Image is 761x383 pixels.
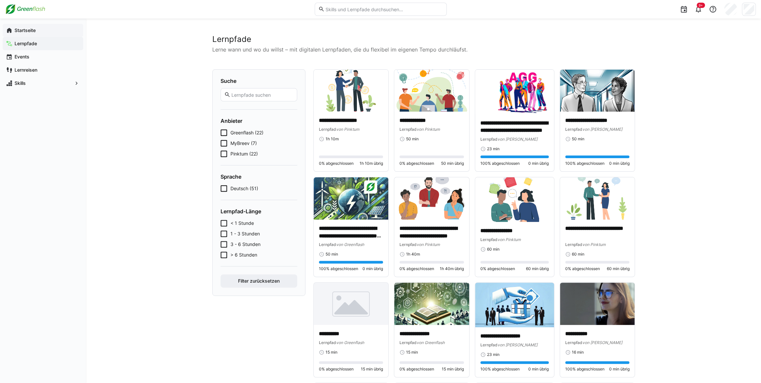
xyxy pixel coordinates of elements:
[319,127,336,132] span: Lernpfad
[336,242,364,247] span: von Greenflash
[319,161,354,166] span: 0% abgeschlossen
[221,78,297,84] h4: Suche
[221,274,297,288] button: Filter zurücksetzen
[417,127,440,132] span: von Pinktum
[336,340,364,345] span: von Greenflash
[326,136,339,142] span: 1h 10m
[417,242,440,247] span: von Pinktum
[480,237,498,242] span: Lernpfad
[319,366,354,372] span: 0% abgeschlossen
[441,161,464,166] span: 50 min übrig
[606,266,629,271] span: 60 min übrig
[394,283,469,325] img: image
[314,177,389,219] img: image
[442,366,464,372] span: 15 min übrig
[399,127,417,132] span: Lernpfad
[394,177,469,219] img: image
[399,161,434,166] span: 0% abgeschlossen
[487,352,500,357] span: 23 min
[565,242,582,247] span: Lernpfad
[582,340,622,345] span: von [PERSON_NAME]
[399,340,417,345] span: Lernpfad
[230,241,260,248] span: 3 - 6 Stunden
[230,220,254,226] span: < 1 Stunde
[314,283,389,325] img: image
[319,340,336,345] span: Lernpfad
[221,173,297,180] h4: Sprache
[406,350,418,355] span: 15 min
[487,247,500,252] span: 60 min
[572,252,584,257] span: 60 min
[560,70,635,112] img: image
[582,242,605,247] span: von Pinktum
[326,350,337,355] span: 15 min
[699,3,703,7] span: 9+
[399,242,417,247] span: Lernpfad
[230,230,260,237] span: 1 - 3 Stunden
[230,151,258,157] span: Pinktum (22)
[528,161,549,166] span: 0 min übrig
[230,252,257,258] span: > 6 Stunden
[609,366,629,372] span: 0 min übrig
[394,70,469,112] img: image
[319,242,336,247] span: Lernpfad
[609,161,629,166] span: 0 min übrig
[487,146,500,152] span: 23 min
[565,127,582,132] span: Lernpfad
[498,137,537,142] span: von [PERSON_NAME]
[399,366,434,372] span: 0% abgeschlossen
[565,266,600,271] span: 0% abgeschlossen
[526,266,549,271] span: 60 min übrig
[498,342,537,347] span: von [PERSON_NAME]
[417,340,445,345] span: von Greenflash
[406,252,420,257] span: 1h 40m
[221,208,297,215] h4: Lernpfad-Länge
[475,283,554,327] img: image
[480,161,520,166] span: 100% abgeschlossen
[480,266,515,271] span: 0% abgeschlossen
[565,340,582,345] span: Lernpfad
[314,70,389,112] img: image
[399,266,434,271] span: 0% abgeschlossen
[326,252,338,257] span: 50 min
[475,70,554,114] img: image
[528,366,549,372] span: 0 min übrig
[572,350,584,355] span: 16 min
[582,127,622,132] span: von [PERSON_NAME]
[572,136,584,142] span: 50 min
[325,6,443,12] input: Skills und Lernpfade durchsuchen…
[237,278,281,284] span: Filter zurücksetzen
[212,46,635,53] p: Lerne wann und wo du willst – mit digitalen Lernpfaden, die du flexibel im eigenen Tempo durchläu...
[560,283,635,325] img: image
[230,129,263,136] span: Greenflash (22)
[319,266,358,271] span: 100% abgeschlossen
[565,161,605,166] span: 100% abgeschlossen
[360,161,383,166] span: 1h 10m übrig
[361,366,383,372] span: 15 min übrig
[480,366,520,372] span: 100% abgeschlossen
[406,136,419,142] span: 50 min
[565,366,605,372] span: 100% abgeschlossen
[336,127,359,132] span: von Pinktum
[363,266,383,271] span: 0 min übrig
[480,137,498,142] span: Lernpfad
[230,140,257,147] span: MyBreev (7)
[480,342,498,347] span: Lernpfad
[212,34,635,44] h2: Lernpfade
[230,92,293,98] input: Lernpfade suchen
[498,237,521,242] span: von Pinktum
[230,185,258,192] span: Deutsch (51)
[440,266,464,271] span: 1h 40m übrig
[475,177,554,222] img: image
[560,177,635,219] img: image
[221,118,297,124] h4: Anbieter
